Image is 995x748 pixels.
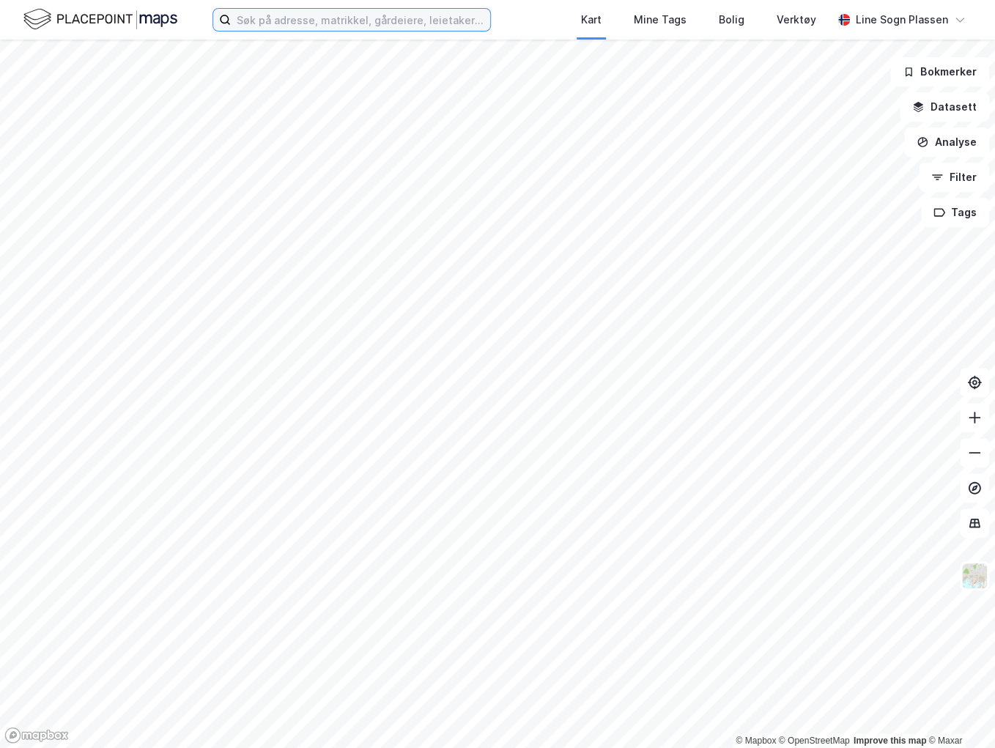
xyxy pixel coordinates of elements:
[922,678,995,748] div: Kontrollprogram for chat
[779,736,850,746] a: OpenStreetMap
[921,198,989,227] button: Tags
[856,11,948,29] div: Line Sogn Plassen
[961,562,988,590] img: Z
[919,163,989,192] button: Filter
[854,736,926,746] a: Improve this map
[900,92,989,122] button: Datasett
[890,57,989,86] button: Bokmerker
[904,127,989,157] button: Analyse
[581,11,602,29] div: Kart
[634,11,687,29] div: Mine Tags
[4,727,69,744] a: Mapbox homepage
[736,736,776,746] a: Mapbox
[23,7,177,32] img: logo.f888ab2527a4732fd821a326f86c7f29.svg
[719,11,744,29] div: Bolig
[777,11,816,29] div: Verktøy
[231,9,490,31] input: Søk på adresse, matrikkel, gårdeiere, leietakere eller personer
[922,678,995,748] iframe: Chat Widget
